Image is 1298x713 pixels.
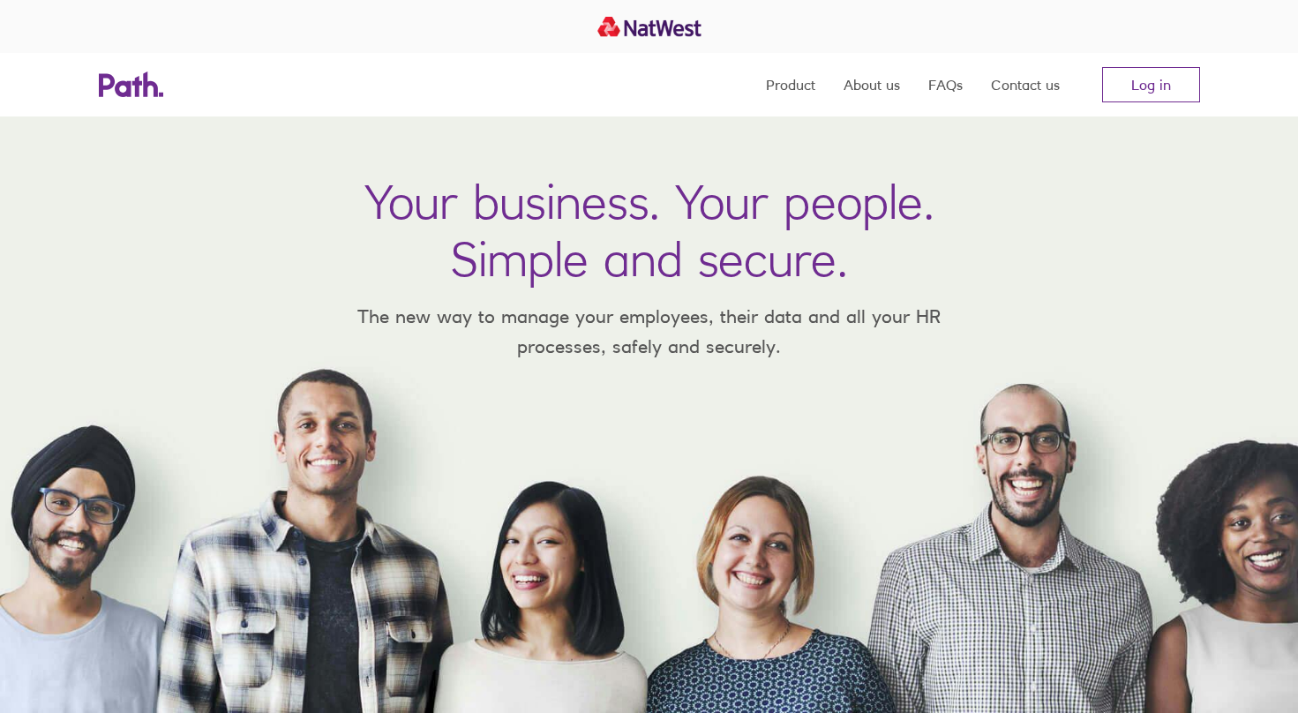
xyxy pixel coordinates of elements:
[364,173,934,288] h1: Your business. Your people. Simple and secure.
[332,302,967,361] p: The new way to manage your employees, their data and all your HR processes, safely and securely.
[844,53,900,116] a: About us
[766,53,815,116] a: Product
[991,53,1060,116] a: Contact us
[1102,67,1200,102] a: Log in
[928,53,963,116] a: FAQs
